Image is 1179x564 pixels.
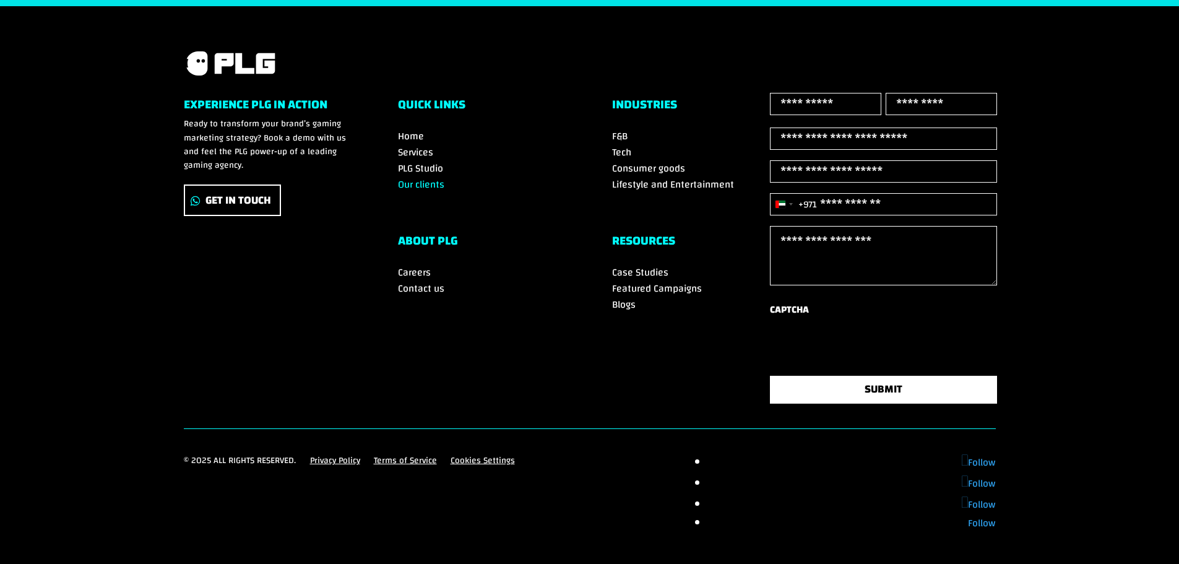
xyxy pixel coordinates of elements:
a: Our clients [398,175,444,194]
div: +971 [798,196,817,213]
a: Tech [612,143,631,162]
h6: RESOURCES [612,235,782,253]
a: Featured Campaigns [612,279,702,298]
p: © 2025 All rights reserved. [184,454,296,468]
button: SUBMIT [770,376,998,404]
button: Selected country [771,194,817,215]
a: Terms of Service [374,454,437,473]
iframe: reCAPTCHA [770,324,958,372]
label: CAPTCHA [770,302,809,318]
a: Services [398,143,433,162]
a: Follow on X [962,474,995,493]
a: Get In Touch [184,184,281,216]
a: Follow on Twitch [968,514,995,532]
a: Cookies Settings [451,454,515,473]
a: Consumer goods [612,159,685,178]
h6: Experience PLG in Action [184,98,353,117]
h6: ABOUT PLG [398,235,568,253]
a: Home [398,127,424,145]
a: Follow on Instagram [962,495,995,514]
span: Follow [968,474,995,493]
a: Case Studies [612,263,668,282]
a: Contact us [398,279,444,298]
a: F&B [612,127,628,145]
iframe: Chat Widget [1117,505,1179,564]
p: Ready to transform your brand’s gaming marketing strategy? Book a demo with us and feel the PLG p... [184,117,353,173]
span: Follow [968,514,995,532]
h6: Industries [612,98,782,117]
span: Follow [968,495,995,514]
a: Privacy Policy [310,454,360,473]
a: Lifestyle and Entertainment [612,175,734,194]
a: PLG [184,50,277,83]
h6: Quick Links [398,98,568,117]
a: Careers [398,263,431,282]
img: PLG logo [184,50,277,77]
a: Follow on Facebook [962,453,995,472]
a: Blogs [612,295,636,314]
span: Follow [968,453,995,472]
a: PLG Studio [398,159,443,178]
